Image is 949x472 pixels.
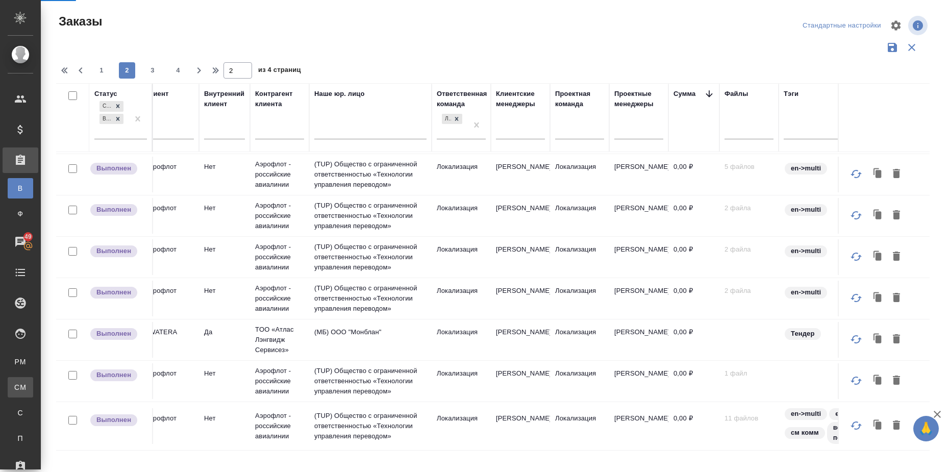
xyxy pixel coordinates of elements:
span: 49 [18,232,38,242]
button: Клонировать [868,206,888,225]
button: Клонировать [868,288,888,308]
td: (TUP) Общество с ограниченной ответственностью «Технологии управления переводом» [309,154,432,195]
div: Проектные менеджеры [614,89,663,109]
p: Аэрофлот - российские авиалинии [255,201,304,231]
p: 1 файл [725,368,773,379]
div: Контрагент клиента [255,89,304,109]
div: Выставляет ПМ после сдачи и проведения начислений. Последний этап для ПМа [89,203,147,217]
button: Обновить [844,203,868,228]
div: Выставляет ПМ после сдачи и проведения начислений. Последний этап для ПМа [89,244,147,258]
td: Локализация [432,322,491,358]
p: Аэрофлот [145,203,194,213]
p: 2 файла [725,203,773,213]
button: Удалить [888,371,905,390]
span: Посмотреть информацию [908,16,930,35]
button: Обновить [844,327,868,352]
td: Локализация [550,157,609,192]
td: Локализация [432,408,491,444]
div: Сумма [673,89,695,99]
td: [PERSON_NAME] [609,198,668,234]
p: en->multi [791,163,821,173]
td: Локализация [432,363,491,399]
td: [PERSON_NAME] [609,157,668,192]
p: Аэрофлот - российские авиалинии [255,283,304,314]
button: Удалить [888,330,905,349]
td: Локализация [550,239,609,275]
td: 0,00 ₽ [668,198,719,234]
td: 0,00 ₽ [668,157,719,192]
p: en->multi [791,246,821,256]
div: Выставляет ПМ после сдачи и проведения начислений. Последний этап для ПМа [89,162,147,176]
td: Локализация [550,322,609,358]
div: Тэги [784,89,798,99]
p: Аэрофлот - российские авиалинии [255,159,304,190]
p: en->multi [791,287,821,297]
td: (TUP) Общество с ограниченной ответственностью «Технологии управления переводом» [309,195,432,236]
div: Внутренний клиент [204,89,245,109]
button: Удалить [888,164,905,184]
p: en->multi [791,409,821,419]
div: Выставляет ПМ после сдачи и проведения начислений. Последний этап для ПМа [89,327,147,341]
td: (TUP) Общество с ограниченной ответственностью «Технологии управления переводом» [309,237,432,278]
a: PM [8,352,33,372]
div: Файлы [725,89,748,99]
div: en->multi, en-картинка, см комм, всплывающие подсказки [784,407,896,445]
div: Выставляет ПМ после сдачи и проведения начислений. Последний этап для ПМа [89,368,147,382]
p: Да [204,327,245,337]
div: Выполнен [99,114,112,125]
button: Сохранить фильтры [883,38,902,57]
span: 1 [93,65,110,76]
span: CM [13,382,28,392]
button: 🙏 [913,416,939,441]
button: Обновить [844,162,868,186]
span: С [13,408,28,418]
td: Локализация [432,239,491,275]
p: Выполнен [96,205,131,215]
td: (МБ) ООО "Монблан" [309,322,432,358]
span: Настроить таблицу [884,13,908,38]
div: en->multi [784,162,896,176]
p: TОО «Атлас Лэнгвидж Сервисез» [255,325,304,355]
button: Обновить [844,244,868,269]
p: Выполнен [96,287,131,297]
p: 2 файла [725,244,773,255]
td: [PERSON_NAME] [609,408,668,444]
td: [PERSON_NAME] [491,363,550,399]
a: П [8,428,33,449]
div: Выставляет ПМ после сдачи и проведения начислений. Последний этап для ПМа [89,413,147,427]
div: Сдан без статистики [99,101,112,112]
td: Локализация [550,408,609,444]
p: Нет [204,203,245,213]
td: [PERSON_NAME] [491,322,550,358]
p: Нет [204,368,245,379]
a: С [8,403,33,423]
div: Статус [94,89,117,99]
td: 0,00 ₽ [668,322,719,358]
div: Клиент [145,89,168,99]
p: Аэрофлот [145,244,194,255]
div: en->multi [784,244,896,258]
div: Локализация [442,114,451,125]
button: Обновить [844,368,868,393]
td: Локализация [432,198,491,234]
td: [PERSON_NAME] [491,281,550,316]
p: Выполнен [96,246,131,256]
div: Локализация [441,113,463,126]
td: [PERSON_NAME] [609,281,668,316]
div: split button [800,18,884,34]
button: 1 [93,62,110,79]
span: 3 [144,65,161,76]
td: Локализация [432,281,491,316]
p: всплывающие подсказки [833,423,884,443]
td: [PERSON_NAME] [491,408,550,444]
a: CM [8,377,33,398]
p: Тендер [791,329,815,339]
td: Локализация [550,363,609,399]
td: [PERSON_NAME] [491,239,550,275]
p: Аэрофлот - российские авиалинии [255,366,304,396]
span: из 4 страниц [258,64,301,79]
div: Выставляет ПМ после сдачи и проведения начислений. Последний этап для ПМа [89,286,147,300]
p: Аэрофлот [145,368,194,379]
p: en->multi [791,205,821,215]
a: 49 [3,229,38,255]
